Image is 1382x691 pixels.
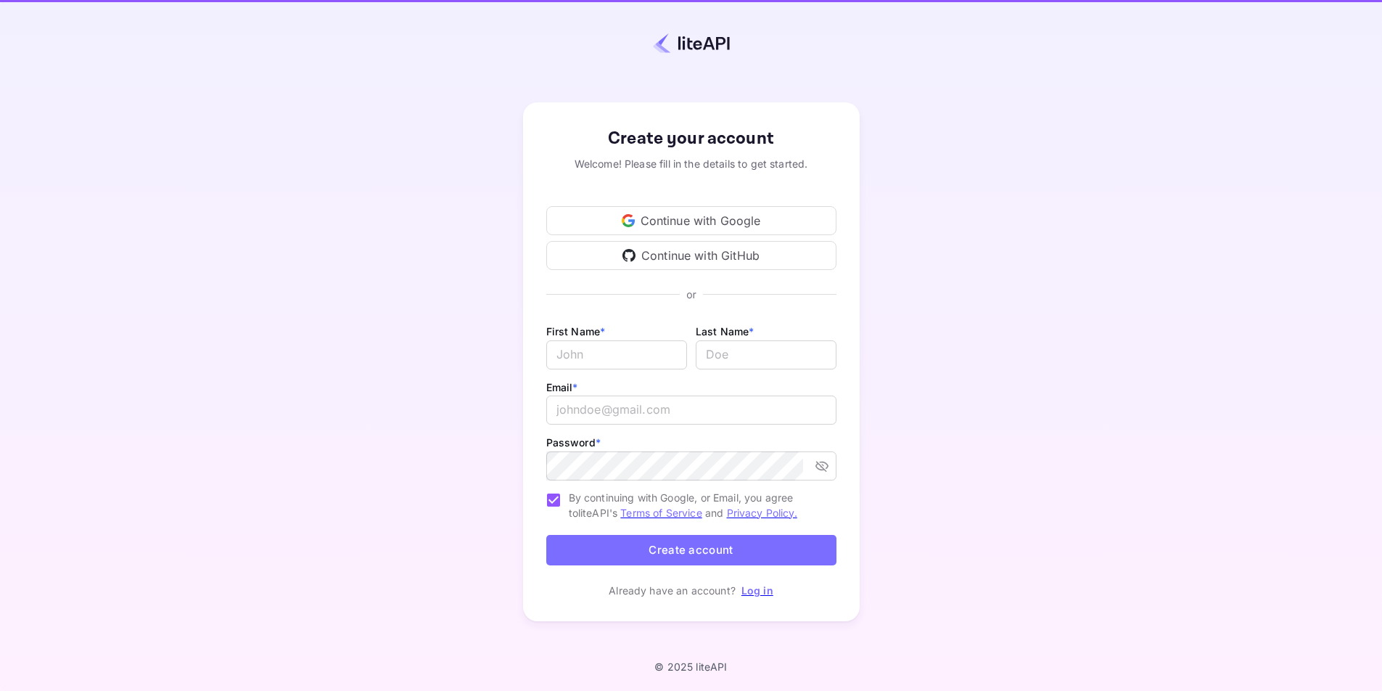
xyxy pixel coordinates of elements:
a: Privacy Policy. [727,507,797,519]
label: Email [546,381,578,393]
a: Log in [741,584,773,597]
a: Terms of Service [620,507,702,519]
div: Continue with Google [546,206,836,235]
input: Doe [696,340,836,369]
label: Password [546,436,601,449]
p: Already have an account? [609,583,736,598]
span: By continuing with Google, or Email, you agree to liteAPI's and [569,490,825,520]
label: Last Name [696,325,754,338]
input: John [546,340,687,369]
div: Continue with GitHub [546,241,836,270]
input: johndoe@gmail.com [546,396,836,425]
button: toggle password visibility [809,453,835,479]
div: Create your account [546,126,836,152]
button: Create account [546,535,836,566]
label: First Name [546,325,606,338]
div: Welcome! Please fill in the details to get started. [546,156,836,171]
p: © 2025 liteAPI [654,661,727,673]
img: liteapi [653,33,730,54]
